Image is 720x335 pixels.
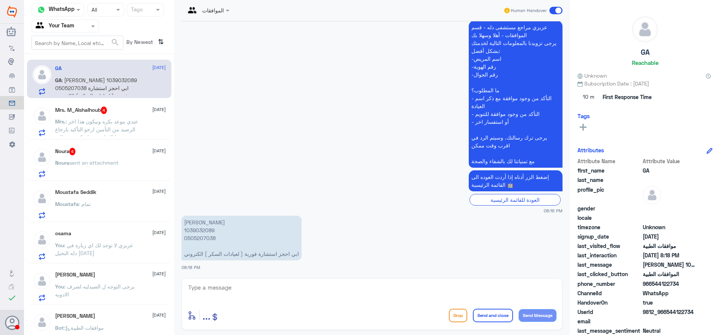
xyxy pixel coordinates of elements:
[55,283,135,297] span: : يرجى التوجه ل الصيدليه لصرف الادويه
[643,223,697,231] span: Unknown
[152,188,166,195] span: [DATE]
[55,242,64,248] span: You
[632,17,658,42] img: defaultAdmin.png
[577,242,641,250] span: last_visited_flow
[152,270,166,277] span: [DATE]
[32,36,123,50] input: Search by Name, Local etc…
[55,118,138,140] span: : عندي موعد بكره وبيكون هذا اخر الرصيد من التأمين ارجو التأكيد بارجاع هذا المبلغ حتى اتمكن من طلبه
[152,229,166,236] span: [DATE]
[55,313,95,319] h5: ابو عبدالله
[643,167,697,174] span: GA
[202,307,210,324] button: ...
[643,157,697,165] span: Attribute Value
[632,59,658,66] h6: Reachable
[36,21,47,32] img: yourTeam.svg
[577,317,641,325] span: email
[36,4,47,15] img: whatsapp.png
[469,194,561,206] div: العودة للقائمة الرئيسية
[643,251,697,259] span: 2025-10-05T17:18:28.59Z
[130,5,143,15] div: Tags
[5,315,19,330] button: Avatar
[33,107,51,125] img: defaultAdmin.png
[643,289,697,297] span: 2
[152,312,166,318] span: [DATE]
[33,148,51,167] img: defaultAdmin.png
[55,201,79,207] span: Moustafa
[55,272,95,278] h5: Mahmoud Abdellah
[577,214,641,222] span: locale
[577,251,641,259] span: last_interaction
[577,308,641,316] span: UserId
[55,77,137,99] span: : [PERSON_NAME] 1039032089 0505207038 ابي احجز استشارة فورية ( لعيادات السكر ) الكتروني
[7,293,16,302] i: check
[152,64,166,71] span: [DATE]
[101,107,107,114] span: 4
[55,242,133,256] span: : عزيزي لا توجد لك اي زياره في دله النخيل [DATE]
[7,6,17,18] img: Widebot Logo
[111,38,120,47] span: search
[511,7,547,14] span: Human Handover
[643,280,697,288] span: 966544122734
[33,272,51,290] img: defaultAdmin.png
[55,324,64,331] span: Bot
[577,280,641,288] span: phone_number
[577,157,641,165] span: Attribute Name
[55,77,61,83] span: GA
[519,309,556,322] button: Send Message
[469,170,562,191] p: 5/10/2025, 8:16 PM
[469,21,562,168] p: 5/10/2025, 8:16 PM
[69,148,76,155] span: 4
[577,167,641,174] span: first_name
[577,270,641,278] span: last_clicked_button
[577,223,641,231] span: timezone
[577,204,641,212] span: gender
[33,313,51,332] img: defaultAdmin.png
[643,186,661,204] img: defaultAdmin.png
[123,36,155,51] span: By Newest
[577,176,641,184] span: last_name
[33,230,51,249] img: defaultAdmin.png
[643,242,697,250] span: موافقات الطبية
[577,147,604,153] h6: Attributes
[603,93,652,101] span: First Response Time
[577,90,600,104] span: 10 m
[202,308,210,322] span: ...
[643,327,697,335] span: 0
[577,186,641,203] span: profile_pic
[55,230,71,237] h5: osama
[577,289,641,297] span: ChannelId
[643,308,697,316] span: 9812_966544122734
[55,159,69,166] span: Noura
[55,107,107,114] h5: Mrs. M_Alshalhoub
[33,65,51,84] img: defaultAdmin.png
[55,118,66,125] span: Mrs.
[577,299,641,306] span: HandoverOn
[79,201,91,207] span: : تمام
[55,283,64,290] span: You
[55,65,61,72] h5: GA
[577,113,590,119] h6: Tags
[64,324,104,331] span: : موافقات الطبية
[643,261,697,269] span: سعود الصعنوني 1039032089 0505207038 ابي احجز استشارة فورية ( لعيادات السكر ) الكتروني
[55,189,96,195] h5: Moustafa Seddik
[111,36,120,49] button: search
[577,327,641,335] span: last_message_sentiment
[33,189,51,208] img: defaultAdmin.png
[643,270,697,278] span: الموافقات الطبية
[643,214,697,222] span: null
[643,317,697,325] span: null
[641,48,649,57] h5: GA
[577,72,607,80] span: Unknown
[449,309,467,322] button: Drop
[181,265,200,270] span: 08:18 PM
[643,204,697,212] span: null
[152,147,166,154] span: [DATE]
[577,233,641,240] span: signup_date
[473,309,513,322] button: Send and close
[181,216,301,260] p: 5/10/2025, 8:18 PM
[577,80,712,87] span: Subscription Date : [DATE]
[643,299,697,306] span: true
[55,148,76,155] h5: Noura
[643,233,697,240] span: 2025-10-05T17:16:40.422Z
[69,159,118,166] span: sent an attachment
